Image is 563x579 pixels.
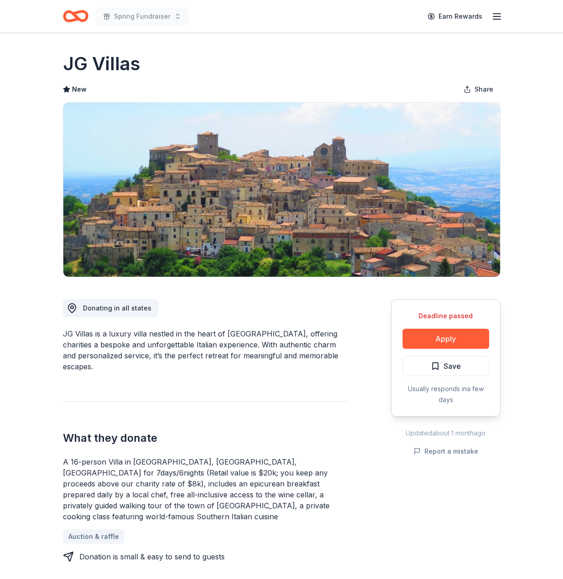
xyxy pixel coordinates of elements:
[403,329,489,349] button: Apply
[475,84,493,95] span: Share
[63,431,347,445] h2: What they donate
[63,529,124,544] a: Auction & raffle
[83,304,151,312] span: Donating in all states
[114,11,170,22] span: Spring Fundraiser
[403,356,489,376] button: Save
[63,328,347,372] div: JG Villas is a luxury villa nestled in the heart of [GEOGRAPHIC_DATA], offering charities a bespo...
[391,428,501,439] div: Updated about 1 month ago
[72,84,87,95] span: New
[79,551,225,562] div: Donation is small & easy to send to guests
[422,8,488,25] a: Earn Rewards
[444,360,461,372] span: Save
[96,7,189,26] button: Spring Fundraiser
[63,5,88,27] a: Home
[403,310,489,321] div: Deadline passed
[63,456,347,522] div: A 16-person Villa in [GEOGRAPHIC_DATA], [GEOGRAPHIC_DATA], [GEOGRAPHIC_DATA] for 7days/6nights (R...
[413,446,478,457] button: Report a mistake
[63,51,140,77] h1: JG Villas
[63,103,500,277] img: Image for JG Villas
[403,383,489,405] div: Usually responds in a few days
[456,80,501,98] button: Share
